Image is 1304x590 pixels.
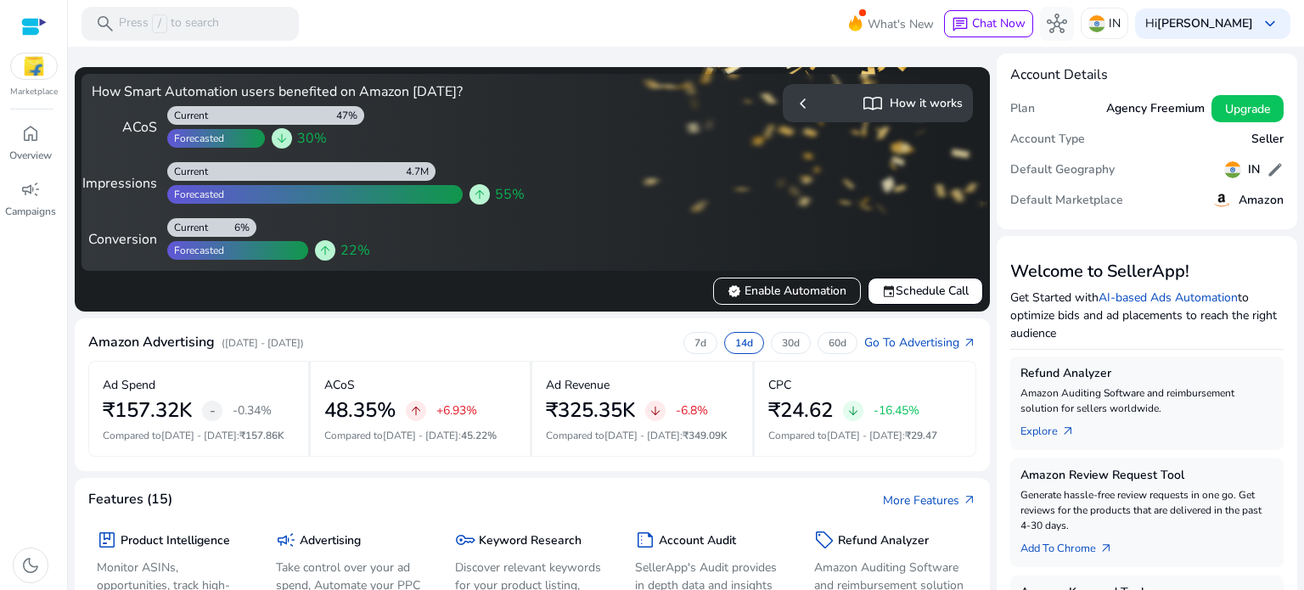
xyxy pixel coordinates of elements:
h2: ₹24.62 [768,398,833,423]
div: 47% [336,109,364,122]
span: ₹349.09K [683,429,728,442]
h5: Default Geography [1010,163,1115,177]
p: Overview [9,148,52,163]
p: Ad Spend [103,376,155,394]
span: chat [952,16,969,33]
span: sell [814,530,835,550]
span: chevron_left [793,93,813,114]
img: in.svg [1224,161,1241,178]
h5: Product Intelligence [121,534,230,548]
h4: Amazon Advertising [88,334,215,351]
p: -6.8% [676,405,708,417]
div: Current [167,109,208,122]
span: import_contacts [863,93,883,114]
h5: Refund Analyzer [1020,367,1273,381]
a: Go To Advertisingarrow_outward [864,334,976,351]
span: arrow_downward [846,404,860,418]
h4: Account Details [1010,67,1108,83]
h5: Amazon Review Request Tool [1020,469,1273,483]
div: Current [167,165,208,178]
img: flipkart.svg [11,53,57,79]
p: -16.45% [874,405,919,417]
p: ([DATE] - [DATE]) [222,335,304,351]
p: ACoS [324,376,355,394]
span: [DATE] - [DATE] [604,429,680,442]
span: Upgrade [1225,100,1270,118]
div: Forecasted [167,132,224,145]
span: Chat Now [972,15,1026,31]
p: 60d [829,336,846,350]
h5: Default Marketplace [1010,194,1123,208]
span: arrow_outward [963,336,976,350]
p: +6.93% [436,405,477,417]
p: Compared to : [103,428,295,443]
span: arrow_upward [473,188,486,201]
b: [PERSON_NAME] [1157,15,1253,31]
p: 30d [782,336,800,350]
p: Get Started with to optimize bids and ad placements to reach the right audience [1010,289,1284,342]
span: summarize [635,530,655,550]
h5: Agency Freemium [1106,102,1205,116]
h5: Plan [1010,102,1035,116]
p: Campaigns [5,204,56,219]
span: Enable Automation [728,282,846,300]
h2: ₹325.35K [546,398,635,423]
button: verifiedEnable Automation [713,278,861,305]
span: Schedule Call [882,282,969,300]
span: search [95,14,115,34]
p: Compared to : [546,428,739,443]
span: 55% [495,184,525,205]
span: arrow_upward [318,244,332,257]
p: Press to search [119,14,219,33]
div: ACoS [92,117,157,138]
div: Impressions [92,173,157,194]
p: IN [1109,8,1121,38]
span: arrow_outward [1099,542,1113,555]
span: verified [728,284,741,298]
a: More Featuresarrow_outward [883,492,976,509]
span: / [152,14,167,33]
p: CPC [768,376,791,394]
h3: Welcome to SellerApp! [1010,261,1284,282]
a: AI-based Ads Automation [1099,289,1238,306]
div: Forecasted [167,188,224,201]
span: event [882,284,896,298]
span: - [210,401,216,421]
img: in.svg [1088,15,1105,32]
img: amazon.svg [1211,190,1232,211]
p: Generate hassle-free review requests in one go. Get reviews for the products that are delivered i... [1020,487,1273,533]
div: Current [167,221,208,234]
span: 22% [340,240,370,261]
span: 45.22% [461,429,497,442]
a: Add To Chrome [1020,533,1127,557]
span: ₹157.86K [239,429,284,442]
h5: Refund Analyzer [838,534,929,548]
span: key [455,530,475,550]
div: 4.7M [406,165,436,178]
p: Ad Revenue [546,376,610,394]
span: keyboard_arrow_down [1260,14,1280,34]
span: arrow_outward [963,493,976,507]
p: Compared to : [768,428,963,443]
h5: Account Audit [659,534,736,548]
h5: How it works [890,97,963,111]
p: Hi [1145,18,1253,30]
span: arrow_upward [409,404,423,418]
span: 30% [297,128,327,149]
button: chatChat Now [944,10,1033,37]
h5: Keyword Research [479,534,582,548]
span: hub [1047,14,1067,34]
span: [DATE] - [DATE] [161,429,237,442]
p: Compared to : [324,428,517,443]
span: dark_mode [20,555,41,576]
span: arrow_downward [649,404,662,418]
span: arrow_outward [1061,424,1075,438]
h4: How Smart Automation users benefited on Amazon [DATE]? [92,84,526,100]
span: edit [1267,161,1284,178]
span: campaign [276,530,296,550]
a: Explorearrow_outward [1020,416,1088,440]
h2: ₹157.32K [103,398,192,423]
h2: 48.35% [324,398,396,423]
h5: Account Type [1010,132,1085,147]
h5: IN [1248,163,1260,177]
